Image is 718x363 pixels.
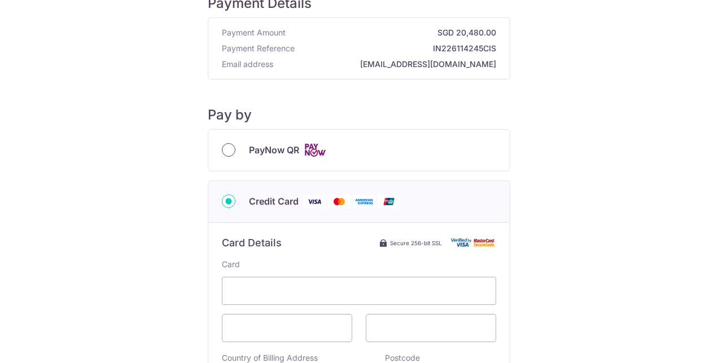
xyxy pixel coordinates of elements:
[290,27,496,38] strong: SGD 20,480.00
[451,238,496,247] img: Card secure
[222,27,286,38] span: Payment Amount
[303,194,326,209] img: Visa
[231,321,343,335] iframe: Secure card expiration date input frame
[375,321,487,335] iframe: Secure card security code input frame
[278,59,496,70] strong: [EMAIL_ADDRESS][DOMAIN_NAME]
[222,236,282,250] h6: Card Details
[304,143,326,157] img: Cards logo
[328,194,351,209] img: Mastercard
[222,59,273,70] span: Email address
[222,143,496,157] div: PayNow QR Cards logo
[378,194,400,209] img: Union Pay
[249,143,299,157] span: PayNow QR
[390,238,442,247] span: Secure 256-bit SSL
[249,194,299,208] span: Credit Card
[299,43,496,54] strong: IN226114245CIS
[222,194,496,209] div: Credit Card Visa Mastercard American Express Union Pay
[222,43,295,54] span: Payment Reference
[208,107,510,123] h5: Pay by
[231,284,487,298] iframe: Secure card number input frame
[353,194,375,209] img: American Express
[222,259,240,270] label: Card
